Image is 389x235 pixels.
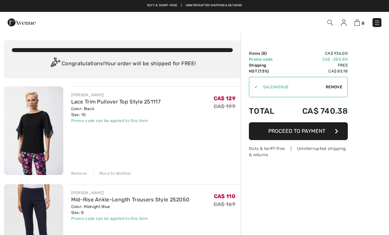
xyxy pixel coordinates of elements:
td: Shipping [249,62,284,68]
a: 8 [354,18,365,26]
td: CA$ 85.18 [284,68,348,74]
img: Lace Trim Pullover Top Style 251117 [4,86,63,175]
div: Color: Black Size: 10 [71,106,161,118]
span: Proceed to Payment [268,128,325,134]
span: Remove [326,84,342,90]
span: CA$ 110 [214,193,235,199]
td: CA$ -280.80 [284,56,348,62]
div: Move to Wishlist [94,170,131,176]
span: 8 [263,51,265,56]
td: CA$ 936.00 [284,50,348,56]
div: [PERSON_NAME] [71,190,190,196]
span: CA$ 129 [214,95,235,102]
div: ✔ [249,84,258,90]
td: Items ( ) [249,50,284,56]
img: Congratulation2.svg [48,57,62,71]
td: Free [284,62,348,68]
img: Shopping Bag [354,19,360,26]
div: Remove [71,170,87,176]
button: Proceed to Payment [249,122,348,140]
img: Menu [374,19,380,26]
s: CA$ 169 [214,201,235,207]
input: Promo code [258,77,326,97]
div: Duty & tariff-free | Uninterrupted shipping & returns [249,145,348,158]
div: Promo code can be applied to this item [71,118,161,124]
img: My Info [341,19,346,26]
div: Congratulations! Your order will be shipped for FREE! [12,57,233,71]
a: 1ère Avenue [8,19,36,25]
a: Lace Trim Pullover Top Style 251117 [71,99,161,105]
td: Total [249,100,284,122]
td: CA$ 740.38 [284,100,348,122]
td: HST (13%) [249,68,284,74]
span: 8 [362,21,365,26]
img: 1ère Avenue [8,16,36,29]
img: Search [327,20,333,25]
div: Color: Midnight Blue Size: 8 [71,204,190,216]
td: Promo code [249,56,284,62]
div: Promo code can be applied to this item [71,216,190,221]
s: CA$ 199 [214,103,235,109]
div: [PERSON_NAME] [71,92,161,98]
a: Mid-Rise Ankle-Length Trousers Style 252050 [71,196,190,203]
